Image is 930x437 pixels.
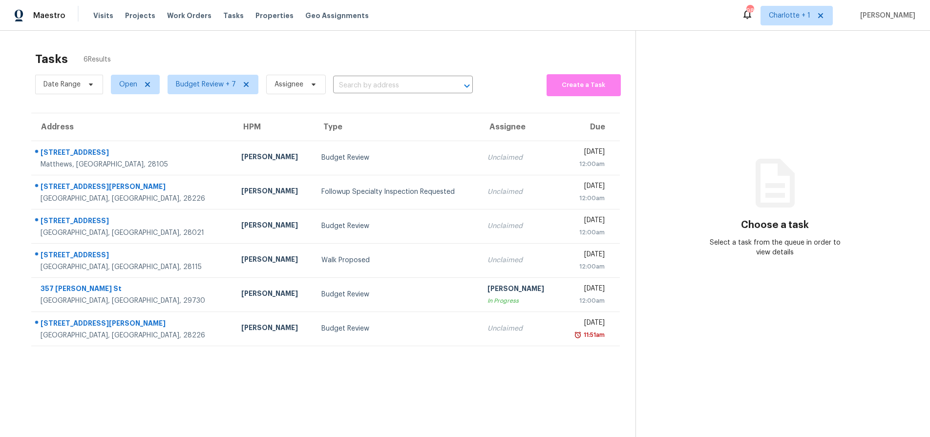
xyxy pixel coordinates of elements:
h2: Tasks [35,54,68,64]
div: Unclaimed [487,324,552,333]
th: Address [31,113,233,141]
div: [GEOGRAPHIC_DATA], [GEOGRAPHIC_DATA], 29730 [41,296,226,306]
div: 12:00am [568,296,604,306]
div: Select a task from the queue in order to view details [705,238,845,257]
div: In Progress [487,296,552,306]
div: [STREET_ADDRESS][PERSON_NAME] [41,182,226,194]
div: [GEOGRAPHIC_DATA], [GEOGRAPHIC_DATA], 28226 [41,194,226,204]
div: [DATE] [568,147,604,159]
div: Unclaimed [487,153,552,163]
div: Budget Review [321,153,471,163]
button: Open [460,79,474,93]
span: Create a Task [551,80,616,91]
button: Create a Task [547,74,621,96]
div: [PERSON_NAME] [241,289,306,301]
div: Budget Review [321,324,471,333]
div: Unclaimed [487,255,552,265]
span: Tasks [223,12,244,19]
div: [DATE] [568,181,604,193]
div: Budget Review [321,221,471,231]
div: Followup Specialty Inspection Requested [321,187,471,197]
div: [STREET_ADDRESS] [41,216,226,228]
div: [PERSON_NAME] [241,220,306,232]
h3: Choose a task [741,220,809,230]
img: Overdue Alarm Icon [574,330,582,340]
div: [PERSON_NAME] [241,186,306,198]
div: 12:00am [568,159,604,169]
span: 6 Results [84,55,111,64]
div: [STREET_ADDRESS][PERSON_NAME] [41,318,226,331]
div: Matthews, [GEOGRAPHIC_DATA], 28105 [41,160,226,169]
span: Open [119,80,137,89]
span: Projects [125,11,155,21]
span: Geo Assignments [305,11,369,21]
div: 357 [PERSON_NAME] St [41,284,226,296]
th: HPM [233,113,314,141]
span: [PERSON_NAME] [856,11,915,21]
div: [PERSON_NAME] [241,152,306,164]
div: 12:00am [568,262,604,271]
div: [GEOGRAPHIC_DATA], [GEOGRAPHIC_DATA], 28226 [41,331,226,340]
span: Work Orders [167,11,211,21]
div: Walk Proposed [321,255,471,265]
div: [PERSON_NAME] [241,254,306,267]
div: [DATE] [568,318,604,330]
span: Assignee [275,80,303,89]
div: 12:00am [568,193,604,203]
div: 12:00am [568,228,604,237]
th: Assignee [480,113,560,141]
th: Due [560,113,619,141]
div: [STREET_ADDRESS] [41,250,226,262]
div: [GEOGRAPHIC_DATA], [GEOGRAPHIC_DATA], 28021 [41,228,226,238]
div: Unclaimed [487,221,552,231]
div: [STREET_ADDRESS] [41,147,226,160]
div: 11:51am [582,330,605,340]
div: Budget Review [321,290,471,299]
input: Search by address [333,78,445,93]
span: Visits [93,11,113,21]
div: [DATE] [568,284,604,296]
span: Maestro [33,11,65,21]
span: Charlotte + 1 [769,11,810,21]
th: Type [314,113,479,141]
div: [DATE] [568,250,604,262]
div: 98 [746,6,753,16]
div: [PERSON_NAME] [241,323,306,335]
div: [PERSON_NAME] [487,284,552,296]
div: [DATE] [568,215,604,228]
span: Properties [255,11,294,21]
div: Unclaimed [487,187,552,197]
div: [GEOGRAPHIC_DATA], [GEOGRAPHIC_DATA], 28115 [41,262,226,272]
span: Budget Review + 7 [176,80,236,89]
span: Date Range [43,80,81,89]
